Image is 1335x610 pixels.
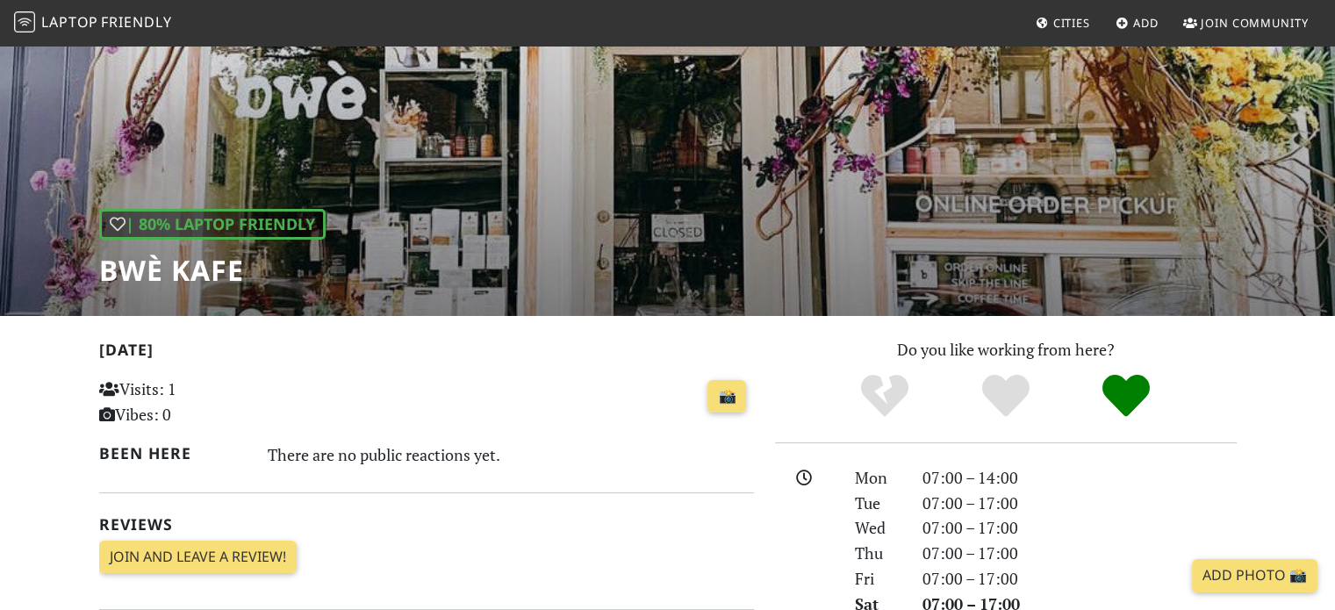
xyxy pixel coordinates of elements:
div: 07:00 – 14:00 [912,465,1247,491]
a: Add [1109,7,1166,39]
div: Wed [844,515,911,541]
div: There are no public reactions yet. [268,441,754,469]
h2: Reviews [99,515,754,534]
h2: Been here [99,444,248,463]
p: Visits: 1 Vibes: 0 [99,377,304,427]
span: Cities [1053,15,1090,31]
div: 07:00 – 17:00 [912,541,1247,566]
span: Add [1133,15,1159,31]
a: Join Community [1176,7,1316,39]
a: Add Photo 📸 [1192,559,1317,592]
a: 📸 [707,380,746,413]
div: Definitely! [1066,372,1187,420]
div: Yes [945,372,1066,420]
div: | 80% Laptop Friendly [99,209,326,240]
a: Cities [1029,7,1097,39]
div: No [824,372,945,420]
div: Fri [844,566,911,592]
a: Join and leave a review! [99,541,297,574]
div: Thu [844,541,911,566]
a: LaptopFriendly LaptopFriendly [14,8,172,39]
p: Do you like working from here? [775,337,1237,362]
div: 07:00 – 17:00 [912,491,1247,516]
span: Friendly [101,12,171,32]
h1: bwè kafe [99,254,326,287]
div: Tue [844,491,911,516]
div: 07:00 – 17:00 [912,515,1247,541]
div: Mon [844,465,911,491]
span: Laptop [41,12,98,32]
img: LaptopFriendly [14,11,35,32]
span: Join Community [1201,15,1309,31]
div: 07:00 – 17:00 [912,566,1247,592]
h2: [DATE] [99,341,754,366]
